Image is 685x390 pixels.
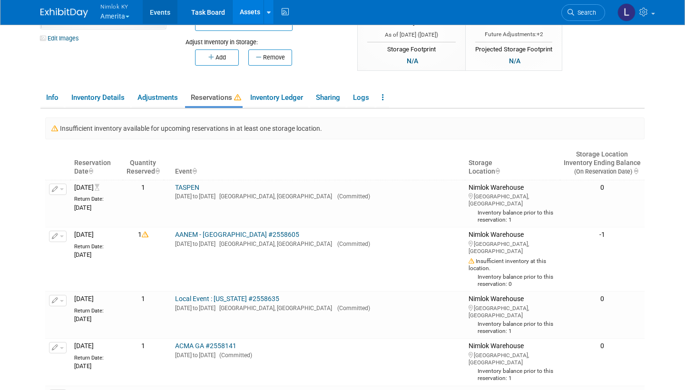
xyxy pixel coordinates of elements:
[74,361,119,370] div: [DATE]
[465,146,560,180] th: Storage Location : activate to sort column ascending
[70,227,123,291] td: [DATE]
[70,292,123,339] td: [DATE]
[175,239,461,248] div: [DATE] [DATE]
[617,3,636,21] img: Luc Schaefer
[95,184,104,191] i: Future Date
[566,168,632,175] span: (On Reservation Date)
[420,31,436,38] span: [DATE]
[469,192,556,207] div: [GEOGRAPHIC_DATA], [GEOGRAPHIC_DATA]
[564,184,641,192] div: 0
[74,192,119,203] div: Return Date:
[245,89,308,106] a: Inventory Ledger
[175,192,461,200] div: [DATE] [DATE]
[347,89,374,106] a: Logs
[195,49,239,66] button: Add
[74,239,119,250] div: Return Date:
[192,241,199,247] span: to
[574,9,596,16] span: Search
[469,272,556,288] div: Inventory balance prior to this reservation: 0
[469,295,556,335] div: Nimlok Warehouse
[123,227,164,291] td: 1
[215,193,332,200] span: [GEOGRAPHIC_DATA], [GEOGRAPHIC_DATA]
[123,146,164,180] th: Quantity&nbsp;&nbsp;&nbsp;Reserved : activate to sort column ascending
[123,339,164,386] td: 1
[564,295,641,303] div: 0
[175,231,299,238] a: AANEM - [GEOGRAPHIC_DATA] #2558605
[40,89,64,106] a: Info
[175,303,461,312] div: [DATE] [DATE]
[70,146,123,180] th: ReservationDate : activate to sort column ascending
[74,303,119,314] div: Return Date:
[70,339,123,386] td: [DATE]
[74,203,119,212] div: [DATE]
[185,89,243,106] a: Reservations
[475,42,552,54] div: Projected Storage Footprint
[564,231,641,239] div: -1
[469,208,556,224] div: Inventory balance prior to this reservation: 1
[215,305,332,312] span: [GEOGRAPHIC_DATA], [GEOGRAPHIC_DATA]
[475,30,552,39] div: Future Adjustments:
[100,1,129,11] span: Nimlok KY
[192,305,199,312] span: to
[171,146,465,180] th: Event : activate to sort column ascending
[132,89,183,106] a: Adjustments
[564,342,641,351] div: 0
[45,117,645,139] div: Insufficient inventory available for upcoming reservations in at least one storage location.
[74,351,119,361] div: Return Date:
[74,314,119,323] div: [DATE]
[506,56,523,66] div: N/A
[561,4,605,21] a: Search
[367,31,456,39] div: As of [DATE] ( )
[70,180,123,227] td: [DATE]
[192,193,199,200] span: to
[142,231,148,238] i: Insufficient quantity available at storage location
[192,352,199,359] span: to
[469,258,476,264] i: Insufficient quantity available at storage location
[333,193,370,200] span: (Committed)
[248,49,292,66] button: Remove
[40,32,83,44] a: Edit Images
[74,250,119,259] div: [DATE]
[407,17,416,28] span: -1
[66,89,130,106] a: Inventory Details
[537,31,543,38] span: +2
[469,351,556,366] div: [GEOGRAPHIC_DATA], [GEOGRAPHIC_DATA]
[367,42,456,54] div: Storage Footprint
[175,184,199,191] a: TASPEN
[469,231,556,288] div: Nimlok Warehouse
[186,31,343,47] div: Adjust Inventory in Storage:
[175,295,279,302] a: Local Event : [US_STATE] #2558635
[511,16,517,27] span: 1
[469,239,556,255] div: [GEOGRAPHIC_DATA], [GEOGRAPHIC_DATA]
[469,319,556,335] div: Inventory balance prior to this reservation: 1
[469,184,556,224] div: Nimlok Warehouse
[469,255,556,272] div: Insufficient inventory at this location.
[469,366,556,382] div: Inventory balance prior to this reservation: 1
[123,180,164,227] td: 1
[215,352,252,359] span: (Committed)
[333,305,370,312] span: (Committed)
[215,241,332,247] span: [GEOGRAPHIC_DATA], [GEOGRAPHIC_DATA]
[175,342,236,350] a: ACMA GA #2558141
[310,89,345,106] a: Sharing
[404,56,421,66] div: N/A
[560,146,645,180] th: Storage LocationInventory Ending Balance (On Reservation Date) : activate to sort column ascending
[333,241,370,247] span: (Committed)
[469,303,556,319] div: [GEOGRAPHIC_DATA], [GEOGRAPHIC_DATA]
[123,292,164,339] td: 1
[469,342,556,382] div: Nimlok Warehouse
[40,8,88,18] img: ExhibitDay
[175,351,461,359] div: [DATE] [DATE]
